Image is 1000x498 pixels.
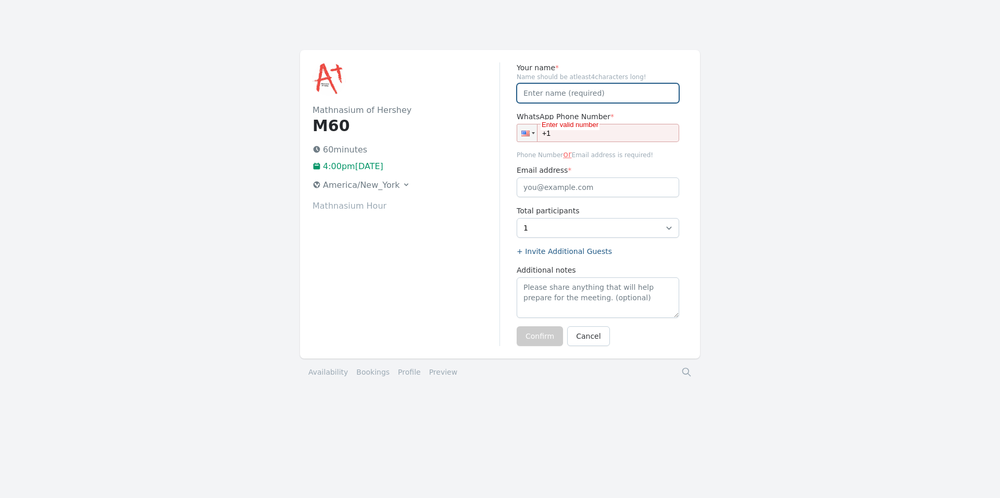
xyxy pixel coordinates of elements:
label: Your name [517,62,679,73]
span: Name should be atleast 4 characters long! [517,73,679,81]
input: Enter name (required) [517,83,679,103]
span: or [563,149,571,159]
label: + Invite Additional Guests [517,246,679,257]
h2: Mathnasium of Hershey [312,104,499,117]
p: Mathnasium Hour [312,200,499,212]
img: Mathnasium of Hershey [312,62,346,96]
span: Phone Number Email address is required! [517,148,679,161]
label: Email address [517,165,679,175]
div: Enter valid number [541,120,599,130]
button: America/New_York [308,177,415,194]
button: Confirm [517,326,563,346]
p: 60 minutes [312,144,499,156]
a: Bookings [356,367,390,377]
h1: M60 [312,117,499,135]
input: 1 (702) 123-4567 [517,124,679,142]
a: Profile [398,367,421,377]
p: 4:00pm[DATE] [312,160,499,173]
label: WhatsApp Phone Number [517,111,679,122]
label: Total participants [517,206,679,216]
label: Additional notes [517,265,679,275]
a: Preview [429,368,458,376]
input: you@example.com [517,177,679,197]
a: Cancel [567,326,609,346]
div: United States: + 1 [517,124,537,142]
a: Availability [308,367,348,377]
